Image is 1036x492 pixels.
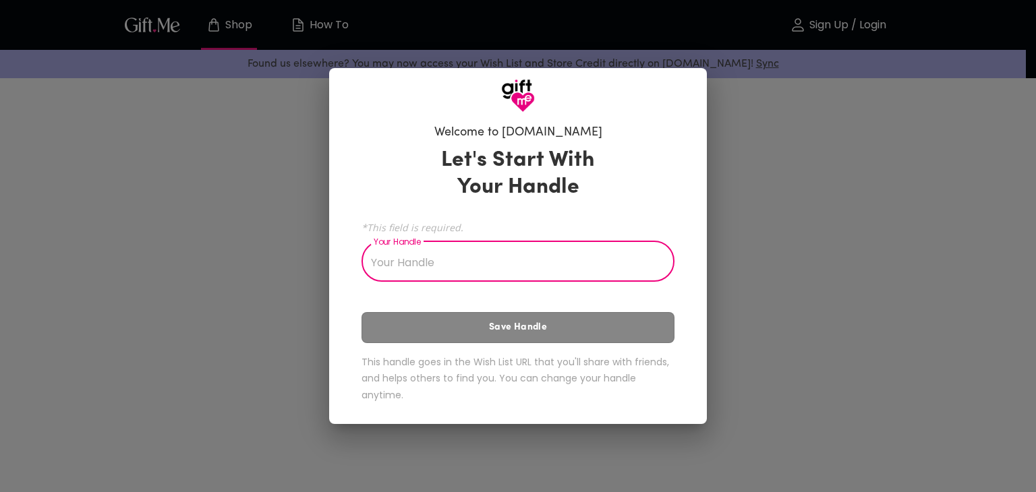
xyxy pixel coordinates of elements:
[424,147,612,201] h3: Let's Start With Your Handle
[434,125,602,141] h6: Welcome to [DOMAIN_NAME]
[362,221,674,234] span: *This field is required.
[362,354,674,404] h6: This handle goes in the Wish List URL that you'll share with friends, and helps others to find yo...
[362,244,660,282] input: Your Handle
[501,79,535,113] img: GiftMe Logo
